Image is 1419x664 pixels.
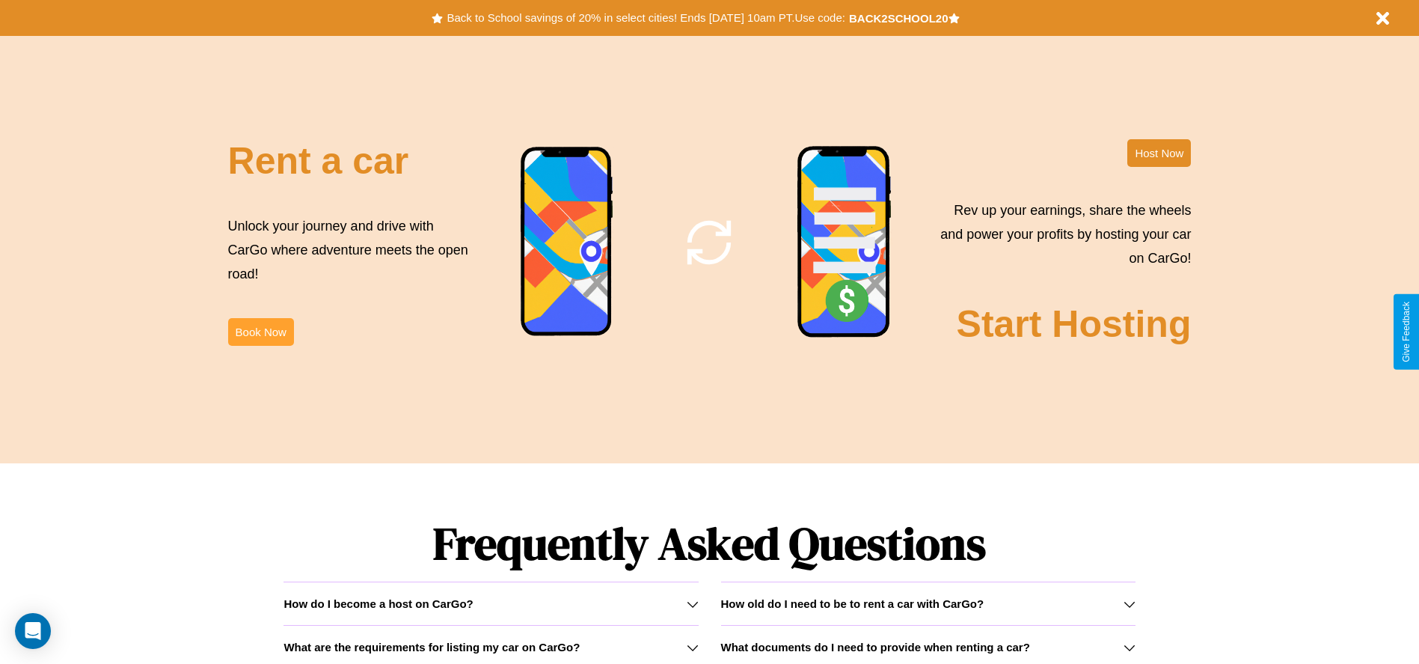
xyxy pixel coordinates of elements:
[520,146,614,338] img: phone
[931,198,1191,271] p: Rev up your earnings, share the wheels and power your profits by hosting your car on CarGo!
[228,318,294,346] button: Book Now
[721,597,984,610] h3: How old do I need to be to rent a car with CarGo?
[797,145,892,340] img: phone
[1401,302,1412,362] div: Give Feedback
[721,641,1030,654] h3: What documents do I need to provide when renting a car?
[849,12,948,25] b: BACK2SCHOOL20
[443,7,848,28] button: Back to School savings of 20% in select cities! Ends [DATE] 10am PT.Use code:
[1127,139,1191,167] button: Host Now
[284,597,473,610] h3: How do I become a host on CarGo?
[957,302,1192,346] h2: Start Hosting
[284,505,1135,582] h1: Frequently Asked Questions
[228,139,409,183] h2: Rent a car
[15,613,51,649] div: Open Intercom Messenger
[284,641,580,654] h3: What are the requirements for listing my car on CarGo?
[228,214,473,287] p: Unlock your journey and drive with CarGo where adventure meets the open road!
